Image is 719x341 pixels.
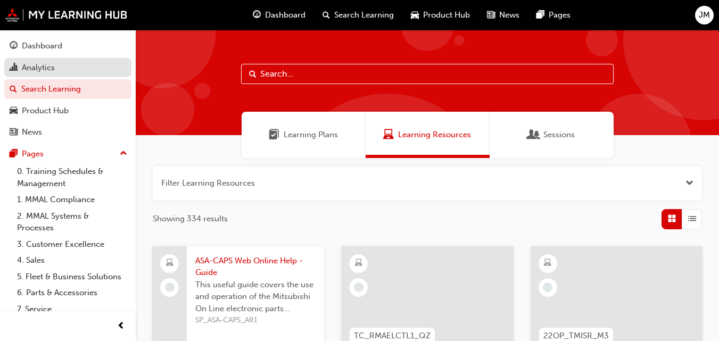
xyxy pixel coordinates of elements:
span: pages-icon [10,149,18,159]
a: 3. Customer Excellence [13,236,131,253]
a: pages-iconPages [528,4,579,26]
span: car-icon [411,9,419,22]
span: Showing 334 results [153,213,228,225]
span: Learning Resources [398,129,471,141]
span: laptop-icon [166,256,173,270]
a: Analytics [4,58,131,78]
span: This useful guide covers the use and operation of the Mitsubishi On Line electronic parts catalog... [195,279,316,315]
a: Product Hub [4,101,131,121]
a: 2. MMAL Systems & Processes [13,208,131,236]
span: learningRecordVerb_NONE-icon [543,282,552,292]
span: List [688,213,696,225]
span: up-icon [120,147,127,161]
span: Pages [549,9,571,21]
span: Grid [668,213,676,225]
span: Dashboard [265,9,305,21]
span: news-icon [10,128,18,137]
a: 1. MMAL Compliance [13,192,131,208]
a: 0. Training Schedules & Management [13,163,131,192]
span: news-icon [487,9,495,22]
a: 4. Sales [13,252,131,269]
a: car-iconProduct Hub [402,4,478,26]
span: Learning Resources [383,129,394,141]
span: guage-icon [253,9,261,22]
button: Pages [4,144,131,164]
span: Search [249,68,257,80]
input: Search... [241,64,614,84]
span: search-icon [323,9,330,22]
div: Pages [22,148,44,160]
span: prev-icon [117,320,125,333]
span: Search Learning [334,9,394,21]
a: Dashboard [4,36,131,56]
a: Learning ResourcesLearning Resources [366,112,490,158]
span: learningResourceType_ELEARNING-icon [355,256,362,270]
span: guage-icon [10,41,18,51]
span: Sessions [543,129,575,141]
span: chart-icon [10,63,18,73]
a: 7. Service [13,301,131,318]
a: guage-iconDashboard [244,4,314,26]
span: car-icon [10,106,18,116]
a: 5. Fleet & Business Solutions [13,269,131,285]
span: Learning Plans [269,129,279,141]
span: pages-icon [536,9,544,22]
a: Search Learning [4,79,131,99]
span: Learning Plans [284,129,338,141]
a: SessionsSessions [490,112,614,158]
button: DashboardAnalyticsSearch LearningProduct HubNews [4,34,131,144]
div: Analytics [22,62,55,74]
div: News [22,126,42,138]
span: learningRecordVerb_NONE-icon [165,282,175,292]
span: SP_ASA-CAPS_AR1 [195,314,316,327]
span: learningResourceType_ELEARNING-icon [544,256,551,270]
button: Open the filter [685,177,693,189]
span: News [499,9,519,21]
div: Dashboard [22,40,62,52]
span: Sessions [528,129,539,141]
button: JM [695,6,714,24]
span: JM [699,9,710,21]
a: 6. Parts & Accessories [13,285,131,301]
span: learningRecordVerb_NONE-icon [354,282,363,292]
img: mmal [5,8,128,22]
a: search-iconSearch Learning [314,4,402,26]
a: news-iconNews [478,4,528,26]
span: ASA-CAPS Web Online Help - Guide [195,255,316,279]
div: Product Hub [22,105,69,117]
span: Product Hub [423,9,470,21]
a: Learning PlansLearning Plans [242,112,366,158]
span: search-icon [10,85,17,94]
a: News [4,122,131,142]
